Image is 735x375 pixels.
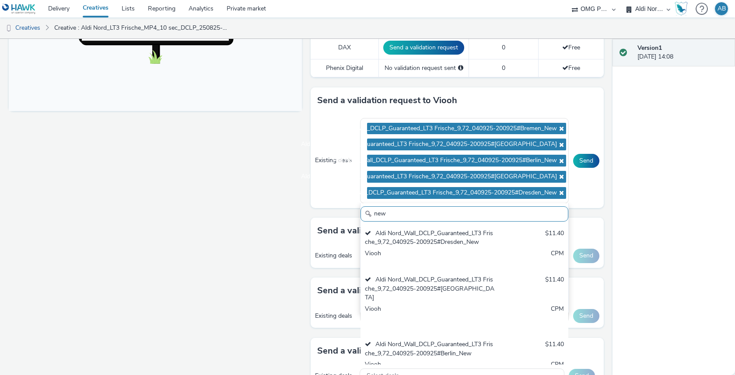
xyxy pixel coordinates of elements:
[573,154,599,168] button: Send
[315,251,356,260] div: Existing deals
[365,305,496,331] div: Viooh
[332,157,557,164] span: Aldi Nord_Wall_DCLP_Guaranteed_LT3 Frische_9,72_040925-200925#Berlin_New
[637,44,728,62] div: [DATE] 14:08
[545,275,564,302] div: $11.40
[365,275,496,302] div: Aldi Nord_Wall_DCLP_Guaranteed_LT3 Frische_9,72_040925-200925#[GEOGRAPHIC_DATA]
[383,64,464,73] div: No validation request sent
[383,41,464,55] button: Send a validation request
[301,141,557,148] span: Aldi Nord_Wall_DCLP_Guaranteed_LT3 Frische_9,72_040925-200925#[GEOGRAPHIC_DATA]
[458,64,463,73] div: Please select a deal below and click on Send to send a validation request to Phenix Digital.
[360,206,568,222] input: Search......
[573,249,599,263] button: Send
[325,189,557,197] span: Aldi Nord_Wall_DCLP_Guaranteed_LT3 Frische_9,72_040925-200925#Dresden_New
[317,344,490,358] h3: Send a validation request to Phenix Digital
[551,249,564,267] div: CPM
[365,229,496,247] div: Aldi Nord_Wall_DCLP_Guaranteed_LT3 Frische_9,72_040925-200925#Dresden_New
[675,2,688,16] img: Hawk Academy
[562,43,580,52] span: Free
[545,340,564,358] div: $11.40
[717,2,726,15] div: AB
[311,59,379,77] td: Phenix Digital
[317,94,457,107] h3: Send a validation request to Viooh
[545,229,564,247] div: $11.40
[315,312,356,320] div: Existing deals
[311,36,379,59] td: DAX
[4,24,13,33] img: dooh
[365,249,496,267] div: Viooh
[301,173,557,181] span: Aldi Nord_Wall_DCLP_Guaranteed_LT3 Frische_9,72_040925-200925#[GEOGRAPHIC_DATA]
[502,43,505,52] span: 0
[365,340,496,358] div: Aldi Nord_Wall_DCLP_Guaranteed_LT3 Frische_9,72_040925-200925#Berlin_New
[317,224,475,237] h3: Send a validation request to Broadsign
[315,156,356,165] div: Existing deals
[551,305,564,331] div: CPM
[637,44,662,52] strong: Version 1
[50,17,234,38] a: Creative : Aldi Nord_LT3 Frische_MP4_10 sec_DCLP_250825-200925_29082025 - KW36
[317,284,486,297] h3: Send a validation request to MyAdbooker
[327,125,557,132] span: Aldi Nord_Wall_DCLP_Guaranteed_LT3 Frische_9,72_040925-200925#Bremen_New
[562,64,580,72] span: Free
[2,3,36,14] img: undefined Logo
[675,2,691,16] a: Hawk Academy
[573,309,599,323] button: Send
[502,64,505,72] span: 0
